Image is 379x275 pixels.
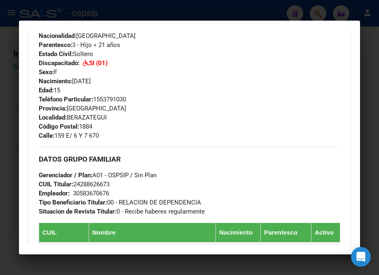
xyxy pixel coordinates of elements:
[39,208,117,215] strong: Situacion de Revista Titular:
[39,105,126,112] span: [GEOGRAPHIC_DATA]
[39,114,107,121] span: BERAZATEGUI
[39,96,126,103] span: 1553791030
[261,242,311,263] td: 0 - Titular
[39,172,92,179] strong: Gerenciador / Plan:
[39,41,72,49] strong: Parentesco:
[39,41,120,49] span: 3 - Hijo < 21 años
[39,199,201,206] span: 00 - RELACION DE DEPENDENCIA
[39,123,92,130] span: 1884
[39,199,107,206] strong: Tipo Beneficiario Titular:
[89,242,216,263] td: [PERSON_NAME] - [PERSON_NAME]
[39,78,72,85] strong: Nacimiento:
[39,181,110,188] span: 24288626673
[39,50,93,58] span: Soltero
[216,242,261,263] td: [DATE]
[39,190,70,197] strong: Empleador:
[39,50,73,58] strong: Estado Civil:
[39,181,73,188] strong: CUIL Titular:
[216,223,261,242] th: Nacimiento
[39,105,67,112] strong: Provincia:
[39,87,60,94] span: 15
[39,32,136,40] span: [GEOGRAPHIC_DATA]
[351,247,371,267] div: Open Intercom Messenger
[39,68,54,76] strong: Sexo:
[39,123,79,130] strong: Código Postal:
[311,223,340,242] th: Activo
[39,59,80,67] strong: Discapacitado:
[261,223,311,242] th: Parentesco
[89,223,216,242] th: Nombre
[39,172,157,179] span: A01 - OSPSIP / Sin Plan
[39,32,76,40] strong: Nacionalidad:
[39,132,54,139] strong: Calle:
[39,96,93,103] strong: Teléfono Particular:
[39,114,67,121] strong: Localidad:
[39,208,205,215] span: 0 - Recibe haberes regularmente
[39,223,89,242] th: CUIL
[89,59,108,67] strong: SI (01)
[39,132,99,139] span: 159 E/ 6 Y 7 670
[39,68,57,76] span: F
[73,189,109,198] div: 30583670676
[39,155,340,164] h3: DATOS GRUPO FAMILIAR
[39,78,91,85] span: [DATE]
[39,87,54,94] strong: Edad:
